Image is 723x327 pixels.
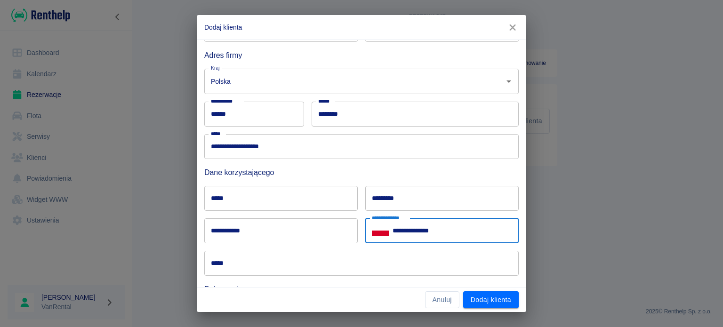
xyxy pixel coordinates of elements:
[425,291,459,309] button: Anuluj
[204,167,519,178] h6: Dane korzystającego
[204,49,519,61] h6: Adres firmy
[502,75,515,88] button: Otwórz
[197,15,526,40] h2: Dodaj klienta
[463,291,519,309] button: Dodaj klienta
[211,64,220,72] label: Kraj
[372,223,389,238] button: Select country
[204,283,519,295] h6: Dokumenty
